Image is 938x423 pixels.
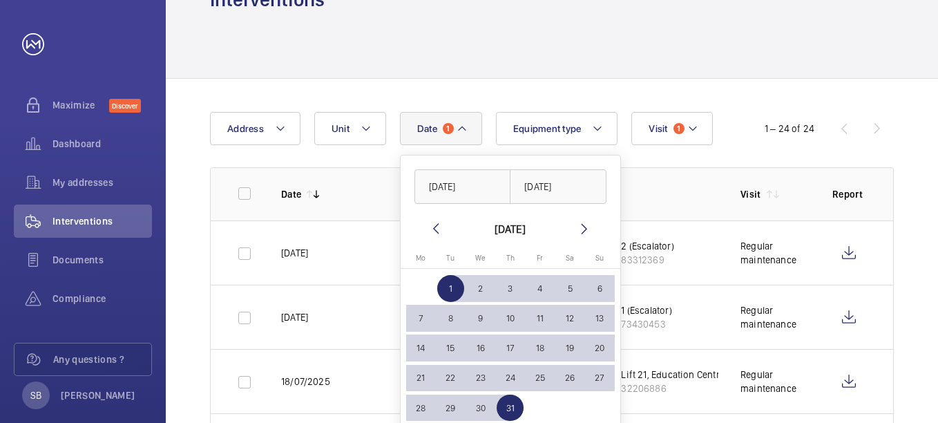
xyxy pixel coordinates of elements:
span: Visit [649,123,667,134]
span: We [475,254,486,263]
span: Address [227,123,264,134]
span: Unit [332,123,350,134]
span: 11 [526,305,553,332]
button: July 13, 2025 [585,303,615,333]
span: 1 [673,123,685,134]
span: 10 [497,305,524,332]
span: Th [506,254,515,263]
span: 26 [557,365,584,392]
span: Compliance [52,292,152,305]
div: 1 – 24 of 24 [765,122,814,135]
button: July 1, 2025 [436,274,466,303]
input: DD/MM/YYYY [414,169,511,204]
span: 5 [557,275,584,302]
span: 22 [437,365,464,392]
p: [DATE] [281,246,308,260]
p: 73430453 [621,317,671,331]
div: Regular maintenance [740,303,810,331]
p: SB [30,388,41,402]
span: Any questions ? [53,352,151,366]
button: July 16, 2025 [466,333,495,363]
span: 6 [586,275,613,302]
button: July 9, 2025 [466,303,495,333]
button: July 23, 2025 [466,363,495,393]
div: Regular maintenance [740,368,810,395]
span: 2 [467,275,494,302]
button: July 24, 2025 [495,363,525,393]
span: Dashboard [52,137,152,151]
button: Equipment type [496,112,618,145]
p: 83312369 [621,253,673,267]
span: 23 [467,365,494,392]
p: 32206886 [621,382,725,395]
span: 21 [408,365,434,392]
span: Su [595,254,604,263]
p: [PERSON_NAME] [61,388,135,402]
span: 25 [526,365,553,392]
span: Date [417,123,437,134]
span: Mo [416,254,425,263]
span: 4 [526,275,553,302]
span: 18 [526,335,553,361]
p: Visit [740,187,761,201]
span: 27 [586,365,613,392]
button: July 17, 2025 [495,333,525,363]
p: 2 (Escalator) [621,239,673,253]
span: 19 [557,335,584,361]
span: 16 [467,335,494,361]
span: 31 [497,395,524,422]
span: 17 [497,335,524,361]
span: 12 [557,305,584,332]
button: July 5, 2025 [555,274,584,303]
div: [DATE] [495,220,526,237]
p: 18/07/2025 [281,375,330,388]
button: July 8, 2025 [436,303,466,333]
span: Sa [566,254,574,263]
button: July 26, 2025 [555,363,584,393]
button: July 15, 2025 [436,333,466,363]
button: July 27, 2025 [585,363,615,393]
button: Visit1 [631,112,712,145]
span: 20 [586,335,613,361]
p: Report [832,187,865,201]
span: Fr [537,254,543,263]
span: Discover [109,99,141,113]
span: Equipment type [513,123,582,134]
button: July 30, 2025 [466,393,495,423]
button: July 11, 2025 [525,303,555,333]
span: 13 [586,305,613,332]
button: July 25, 2025 [525,363,555,393]
span: Interventions [52,214,152,228]
button: July 2, 2025 [466,274,495,303]
button: Unit [314,112,386,145]
span: 28 [408,395,434,422]
span: 24 [497,365,524,392]
button: July 12, 2025 [555,303,584,333]
span: 30 [467,395,494,422]
p: [DATE] [281,310,308,324]
button: Date1 [400,112,482,145]
div: Regular maintenance [740,239,810,267]
span: 8 [437,305,464,332]
button: July 21, 2025 [406,363,436,393]
button: July 28, 2025 [406,393,436,423]
button: July 10, 2025 [495,303,525,333]
span: 7 [408,305,434,332]
span: 1 [443,123,454,134]
button: July 4, 2025 [525,274,555,303]
button: July 18, 2025 [525,333,555,363]
p: 1 (Escalator) [621,303,671,317]
span: Documents [52,253,152,267]
p: Unit [587,187,718,201]
button: Address [210,112,300,145]
span: My addresses [52,176,152,189]
button: July 6, 2025 [585,274,615,303]
span: Tu [446,254,454,263]
button: July 19, 2025 [555,333,584,363]
span: 9 [467,305,494,332]
button: July 20, 2025 [585,333,615,363]
button: July 3, 2025 [495,274,525,303]
span: 15 [437,335,464,361]
button: July 31, 2025 [495,393,525,423]
button: July 7, 2025 [406,303,436,333]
